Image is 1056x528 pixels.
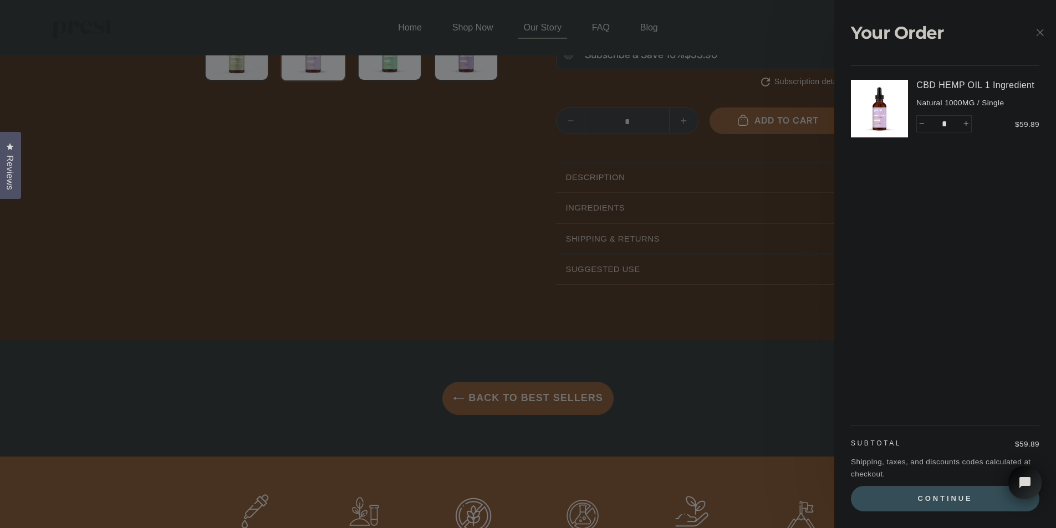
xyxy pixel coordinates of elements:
span: $59.89 [1015,120,1039,129]
p: $59.89 [945,438,1039,450]
iframe: Tidio Chat [994,450,1056,528]
input: quantity [916,115,972,133]
button: Reduce item quantity by one [916,115,927,133]
p: Subtotal [851,438,945,449]
button: Increase item quantity by one [961,115,972,133]
div: Your Order [851,7,1007,59]
span: Natural 1000MG / Single [916,93,1039,109]
span: Reviews [3,155,17,190]
a: CBD HEMP OIL 1 Ingredient [916,78,1039,93]
button: Continue [851,486,1039,511]
img: CBD HEMP OIL 1 Ingredient [851,80,908,137]
p: Shipping, taxes, and discounts codes calculated at checkout. [851,456,1039,480]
